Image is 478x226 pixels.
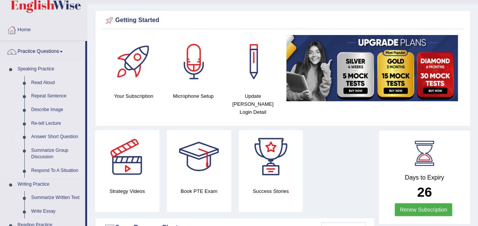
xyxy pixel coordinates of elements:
div: Getting Started [104,15,462,26]
a: Renew Subscription [395,203,452,216]
a: Respond To A Situation [28,164,85,178]
img: small5.jpg [286,35,458,101]
a: Read Aloud [28,76,85,90]
a: Practice Questions [0,41,85,60]
h4: Strategy Videos [95,187,159,195]
h4: Update [PERSON_NAME] Login Detail [227,92,279,116]
b: 26 [417,185,432,199]
a: Re-tell Lecture [28,117,85,131]
h4: Microphone Setup [167,92,219,100]
a: Writing Practice [14,178,85,191]
a: Summarize Written Text [28,191,85,205]
a: Describe Image [28,103,85,117]
h4: Your Subscription [108,92,160,100]
a: Answer Short Question [28,130,85,144]
h4: Days to Expiry [387,174,462,181]
h4: Success Stories [239,187,303,195]
a: Home [0,19,87,38]
a: Write Essay [28,205,85,218]
h4: Book PTE Exam [167,187,231,195]
a: Speaking Practice [14,62,85,76]
a: Summarize Group Discussion [28,144,85,164]
a: Repeat Sentence [28,89,85,103]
